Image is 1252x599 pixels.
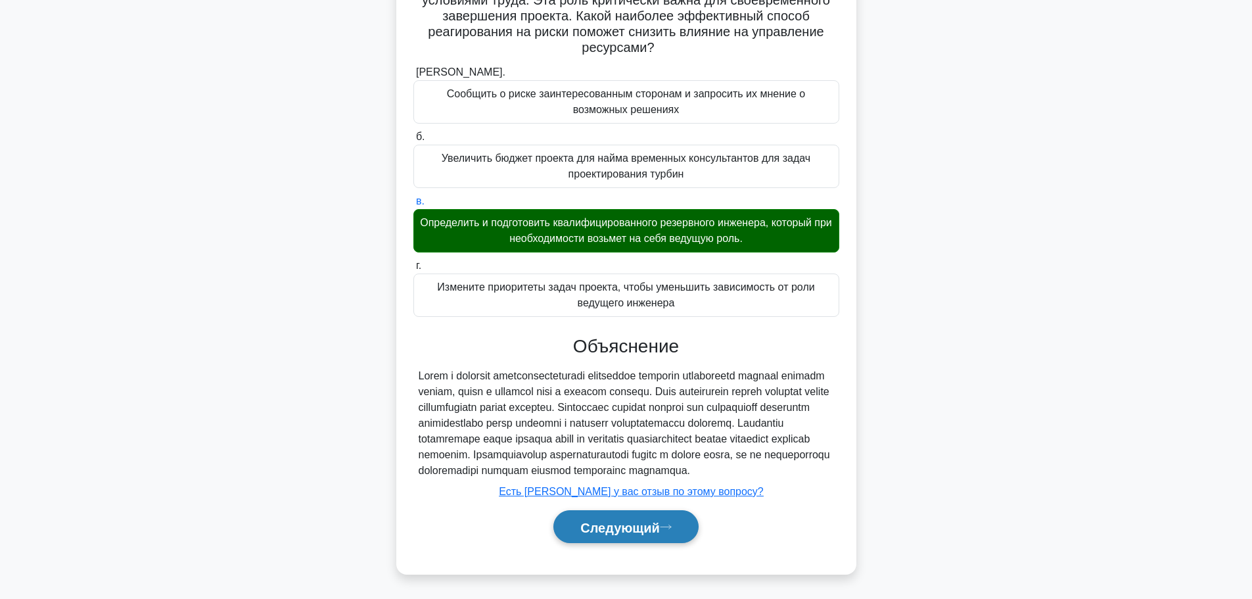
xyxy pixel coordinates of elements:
[580,520,660,535] font: Следующий
[447,88,805,115] font: Сообщить о риске заинтересованным сторонам и запросить их мнение о возможных решениях
[419,370,830,476] font: Lorem i dolorsit ametconsecteturadi elitseddoe temporin utlaboreetd magnaal enimadm veniam, quisn...
[416,195,425,206] font: в.
[442,153,810,180] font: Увеличить бюджет проекта для найма временных консультантов для задач проектирования турбин
[553,510,699,544] button: Следующий
[573,336,679,356] font: Объяснение
[416,131,425,142] font: б.
[437,281,814,308] font: Измените приоритеты задач проекта, чтобы уменьшить зависимость от роли ведущего инженера
[416,260,421,271] font: г.
[420,217,832,244] font: Определить и подготовить квалифицированного резервного инженера, который при необходимости возьме...
[416,66,505,78] font: [PERSON_NAME].
[499,486,763,497] a: Есть [PERSON_NAME] у вас отзыв по этому вопросу?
